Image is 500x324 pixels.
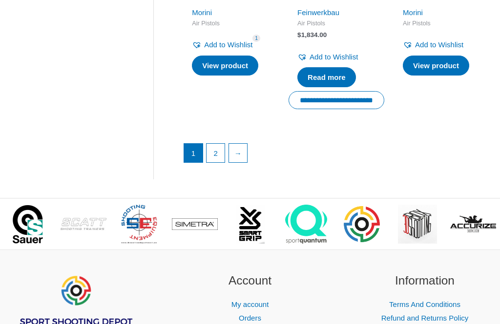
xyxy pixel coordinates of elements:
bdi: 1,834.00 [297,31,327,38]
nav: Product Pagination [183,143,490,168]
a: Select options for “CM162MI” [192,56,258,76]
a: Page 2 [207,144,225,162]
a: My account [231,300,269,308]
span: Add to Wishlist [415,40,463,49]
span: Add to Wishlist [204,40,252,49]
span: 1 [252,35,260,42]
a: Add to Wishlist [192,38,252,52]
h2: Account [175,272,325,290]
a: Read more about “P11” [297,67,356,88]
span: Air Pistols [297,19,375,28]
span: Add to Wishlist [310,53,358,61]
a: Morini [192,8,212,17]
a: Feinwerkbau [297,8,339,17]
a: Refund and Returns Policy [381,314,468,322]
a: Orders [239,314,261,322]
span: $ [297,31,301,38]
a: Select options for “CM162EI” [403,56,469,76]
span: Air Pistols [403,19,481,28]
h2: Information [350,272,500,290]
span: Page 1 [184,144,203,162]
span: Air Pistols [192,19,270,28]
a: Add to Wishlist [403,38,463,52]
a: → [229,144,248,162]
a: Terms And Conditions [389,300,460,308]
a: Morini [403,8,423,17]
a: Add to Wishlist [297,50,358,64]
